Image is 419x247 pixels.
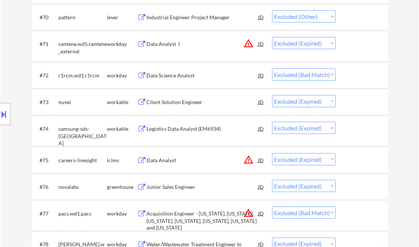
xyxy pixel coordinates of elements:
button: warning_amber [244,208,254,218]
button: warning_amber [244,154,254,165]
div: Industrial Engineer Project Manager [147,14,259,21]
div: workday [107,40,138,48]
div: Client Solution Engineer [147,99,259,106]
div: pattern [59,14,107,21]
div: JD [258,95,265,109]
div: Logistics Data Analyst (EM6934) [147,125,259,133]
div: #76 [40,183,53,191]
div: JD [258,180,265,193]
div: novalabs [59,183,107,191]
div: pacs.wd1.pacs [59,210,107,217]
div: Junior Sales Engineer [147,183,259,191]
div: JD [258,153,265,167]
div: Data Analyst I [147,40,259,48]
div: #77 [40,210,53,217]
div: Data Analyst [147,157,259,164]
button: warning_amber [244,38,254,49]
div: JD [258,207,265,220]
div: JD [258,69,265,82]
div: #70 [40,14,53,21]
div: JD [258,122,265,135]
div: Data Science Analyst [147,72,259,79]
div: centene.wd5.centene_external [59,40,107,55]
div: greenhouse [107,183,138,191]
div: JD [258,10,265,24]
div: workday [107,210,138,217]
div: #71 [40,40,53,48]
div: Acquisition Engineer - [US_STATE], [US_STATE], [US_STATE], [US_STATE], [US_STATE], [US_STATE] and... [147,210,259,232]
div: JD [258,37,265,50]
div: lever [107,14,138,21]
